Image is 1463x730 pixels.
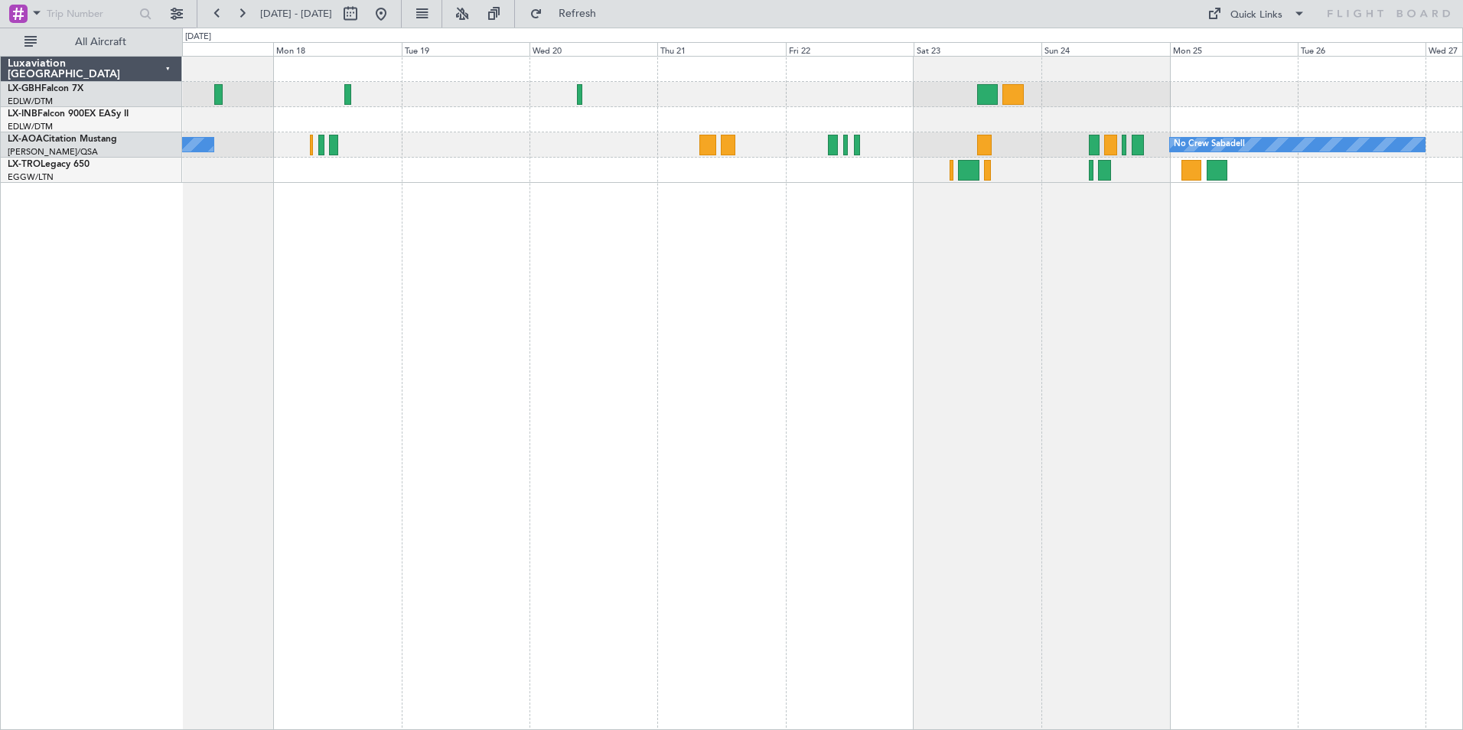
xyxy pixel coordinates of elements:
[8,160,41,169] span: LX-TRO
[523,2,614,26] button: Refresh
[914,42,1041,56] div: Sat 23
[786,42,914,56] div: Fri 22
[657,42,785,56] div: Thu 21
[8,135,43,144] span: LX-AOA
[546,8,610,19] span: Refresh
[145,42,273,56] div: Sun 17
[273,42,401,56] div: Mon 18
[8,96,53,107] a: EDLW/DTM
[8,121,53,132] a: EDLW/DTM
[8,84,41,93] span: LX-GBH
[8,160,90,169] a: LX-TROLegacy 650
[1174,133,1245,156] div: No Crew Sabadell
[47,2,135,25] input: Trip Number
[8,146,98,158] a: [PERSON_NAME]/QSA
[260,7,332,21] span: [DATE] - [DATE]
[529,42,657,56] div: Wed 20
[40,37,161,47] span: All Aircraft
[1200,2,1313,26] button: Quick Links
[185,31,211,44] div: [DATE]
[17,30,166,54] button: All Aircraft
[8,109,37,119] span: LX-INB
[8,109,129,119] a: LX-INBFalcon 900EX EASy II
[1170,42,1298,56] div: Mon 25
[1041,42,1169,56] div: Sun 24
[402,42,529,56] div: Tue 19
[8,135,117,144] a: LX-AOACitation Mustang
[8,84,83,93] a: LX-GBHFalcon 7X
[1230,8,1282,23] div: Quick Links
[1298,42,1426,56] div: Tue 26
[8,171,54,183] a: EGGW/LTN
